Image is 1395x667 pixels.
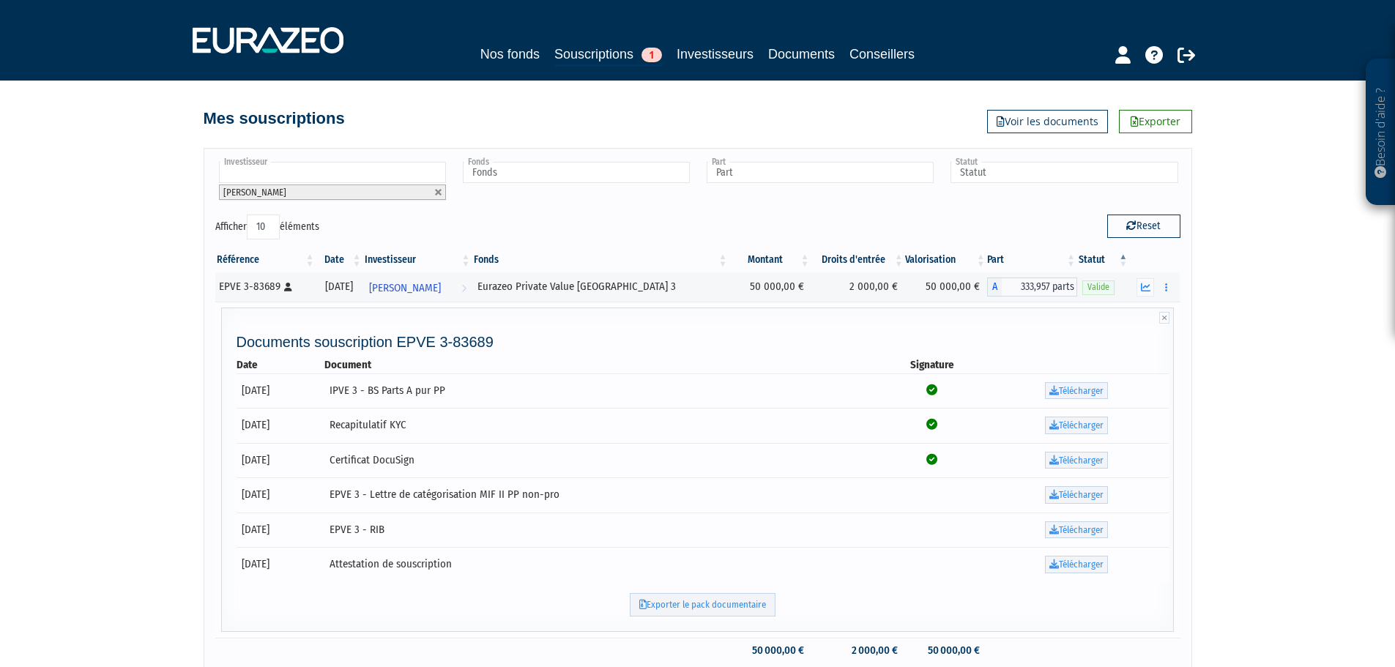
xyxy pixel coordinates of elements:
a: Souscriptions1 [554,44,662,67]
span: 1 [641,48,662,62]
span: Valide [1082,280,1115,294]
div: Eurazeo Private Value [GEOGRAPHIC_DATA] 3 [477,279,724,294]
a: Documents [768,44,835,64]
td: EPVE 3 - RIB [324,513,881,548]
td: 50 000,00 € [905,638,987,663]
span: 333,957 parts [1002,277,1077,297]
img: 1732889491-logotype_eurazeo_blanc_rvb.png [193,27,343,53]
a: Nos fonds [480,44,540,64]
div: [DATE] [321,279,357,294]
label: Afficher éléments [215,215,319,239]
th: Signature [881,357,983,373]
div: A - Eurazeo Private Value Europe 3 [987,277,1077,297]
select: Afficheréléments [247,215,280,239]
td: [DATE] [237,443,325,478]
th: Statut : activer pour trier la colonne par ordre d&eacute;croissant [1077,247,1129,272]
td: 50 000,00 € [729,272,811,302]
a: Investisseurs [677,44,754,64]
td: [DATE] [237,513,325,548]
td: Attestation de souscription [324,547,881,582]
a: Conseillers [849,44,915,64]
a: Télécharger [1045,486,1108,504]
td: [DATE] [237,477,325,513]
th: Part: activer pour trier la colonne par ordre croissant [987,247,1077,272]
td: IPVE 3 - BS Parts A pur PP [324,373,881,409]
i: [Français] Personne physique [284,283,292,291]
p: Besoin d'aide ? [1372,67,1389,198]
div: EPVE 3-83689 [219,279,311,294]
td: [DATE] [237,373,325,409]
a: Voir les documents [987,110,1108,133]
a: Télécharger [1045,382,1108,400]
td: 2 000,00 € [811,272,905,302]
i: Voir l'investisseur [461,275,466,302]
th: Référence : activer pour trier la colonne par ordre croissant [215,247,316,272]
td: Recapitulatif KYC [324,408,881,443]
th: Droits d'entrée: activer pour trier la colonne par ordre croissant [811,247,905,272]
th: Date: activer pour trier la colonne par ordre croissant [316,247,362,272]
a: Télécharger [1045,556,1108,573]
td: 2 000,00 € [811,638,905,663]
button: Reset [1107,215,1180,238]
td: Certificat DocuSign [324,443,881,478]
h4: Mes souscriptions [204,110,345,127]
th: Montant: activer pour trier la colonne par ordre croissant [729,247,811,272]
a: Télécharger [1045,417,1108,434]
a: Exporter le pack documentaire [630,593,775,617]
td: 50 000,00 € [905,272,987,302]
td: 50 000,00 € [729,638,811,663]
th: Investisseur: activer pour trier la colonne par ordre croissant [363,247,472,272]
td: [DATE] [237,408,325,443]
td: [DATE] [237,547,325,582]
span: [PERSON_NAME] [369,275,441,302]
th: Fonds: activer pour trier la colonne par ordre croissant [472,247,729,272]
th: Valorisation: activer pour trier la colonne par ordre croissant [905,247,987,272]
td: EPVE 3 - Lettre de catégorisation MIF II PP non-pro [324,477,881,513]
a: [PERSON_NAME] [363,272,472,302]
th: Document [324,357,881,373]
th: Date [237,357,325,373]
h4: Documents souscription EPVE 3-83689 [237,334,1170,350]
a: Télécharger [1045,521,1108,539]
span: A [987,277,1002,297]
span: [PERSON_NAME] [223,187,286,198]
a: Exporter [1119,110,1192,133]
a: Télécharger [1045,452,1108,469]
